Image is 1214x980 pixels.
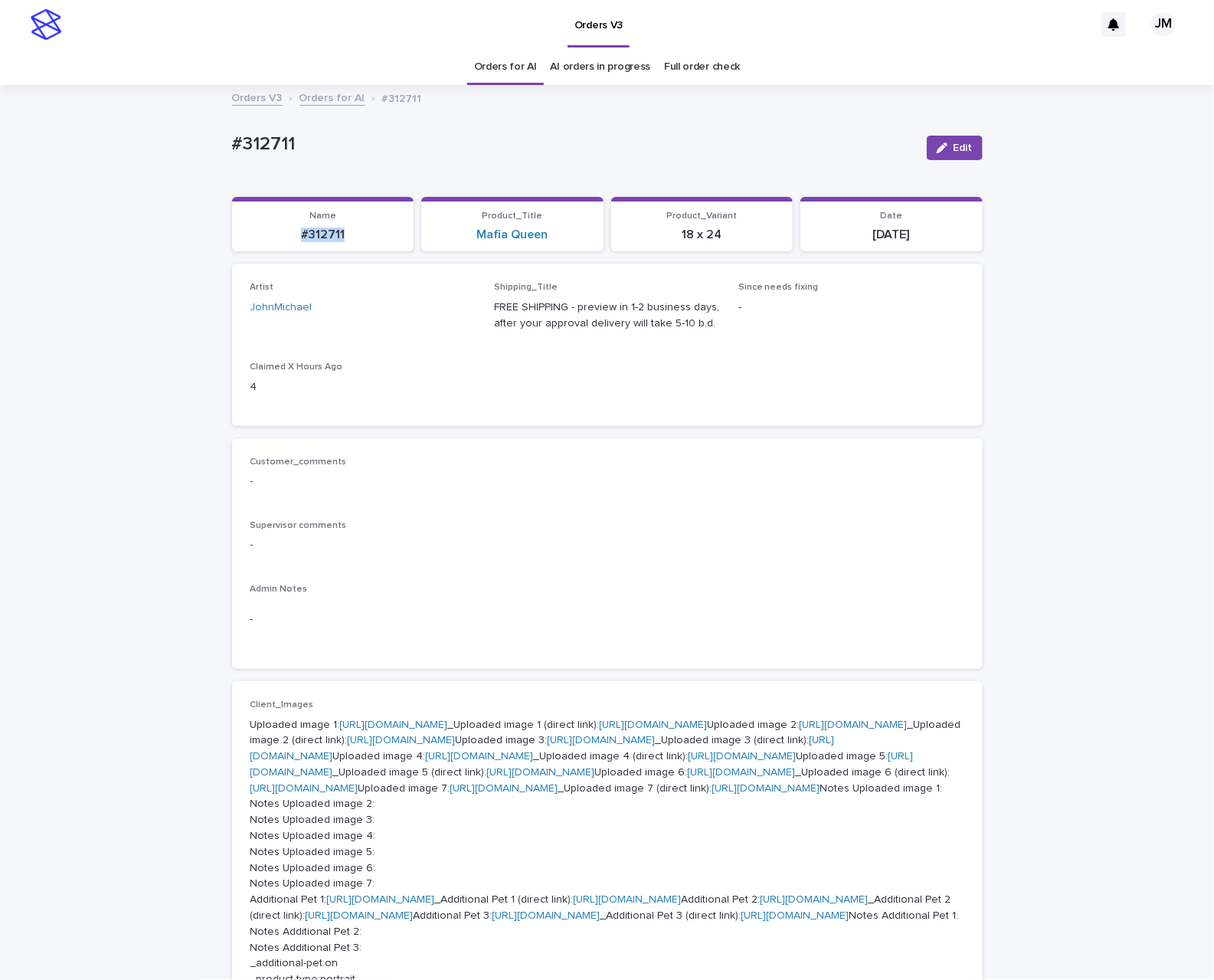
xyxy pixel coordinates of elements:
[426,751,534,762] a: [URL][DOMAIN_NAME]
[250,521,347,530] span: Supervisor comments
[232,133,915,156] p: #312711
[880,211,902,221] span: Date
[241,228,405,242] p: #312711
[664,49,740,85] a: Full order check
[309,211,336,221] span: Name
[250,537,964,553] p: -
[299,88,365,106] a: Orders for AI
[548,735,656,746] a: [URL][DOMAIN_NAME]
[348,735,456,746] a: [URL][DOMAIN_NAME]
[487,767,595,778] a: [URL][DOMAIN_NAME]
[250,283,274,292] span: Artist
[492,910,600,921] a: [URL][DOMAIN_NAME]
[306,910,414,921] a: [URL][DOMAIN_NAME]
[327,894,435,905] a: [URL][DOMAIN_NAME]
[738,283,819,292] span: Since needs fixing
[382,89,422,106] p: #312711
[741,910,849,921] a: [URL][DOMAIN_NAME]
[250,362,343,372] span: Claimed X Hours Ago
[954,143,973,153] span: Edit
[250,700,314,710] span: Client_Images
[250,457,347,467] span: Customer_comments
[250,300,312,316] a: JohnMichael
[761,894,869,905] a: [URL][DOMAIN_NAME]
[250,783,358,794] a: [URL][DOMAIN_NAME]
[600,719,708,730] a: [URL][DOMAIN_NAME]
[250,379,476,395] p: 4
[340,719,448,730] a: [URL][DOMAIN_NAME]
[712,783,820,794] a: [URL][DOMAIN_NAME]
[482,211,542,221] span: Product_Title
[450,783,558,794] a: [URL][DOMAIN_NAME]
[494,283,558,292] span: Shipping_Title
[250,474,964,490] p: -
[574,894,682,905] a: [URL][DOMAIN_NAME]
[476,228,548,242] a: Mafia Queen
[250,611,964,628] p: -
[666,211,737,221] span: Product_Variant
[474,49,537,85] a: Orders for AI
[551,49,651,85] a: AI orders in progress
[800,719,908,730] a: [URL][DOMAIN_NAME]
[250,585,308,594] span: Admin Notes
[927,136,983,160] button: Edit
[31,9,61,40] img: stacker-logo-s-only.png
[232,88,283,106] a: Orders V3
[689,751,797,762] a: [URL][DOMAIN_NAME]
[1151,12,1176,37] div: JM
[250,751,914,778] a: [URL][DOMAIN_NAME]
[620,228,784,242] p: 18 x 24
[810,228,973,242] p: [DATE]
[738,300,964,316] p: -
[494,300,720,332] p: FREE SHIPPING - preview in 1-2 business days, after your approval delivery will take 5-10 b.d.
[688,767,796,778] a: [URL][DOMAIN_NAME]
